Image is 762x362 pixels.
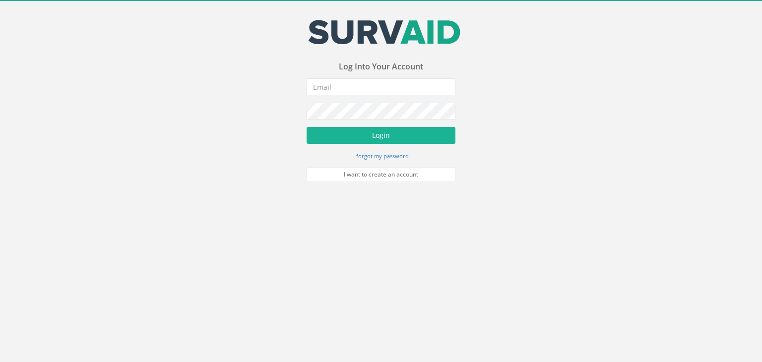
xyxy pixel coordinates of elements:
small: I forgot my password [353,152,409,160]
a: I forgot my password [353,151,409,160]
input: Email [307,78,455,95]
h3: Log Into Your Account [307,62,455,71]
button: Login [307,127,455,144]
a: I want to create an account [307,167,455,182]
